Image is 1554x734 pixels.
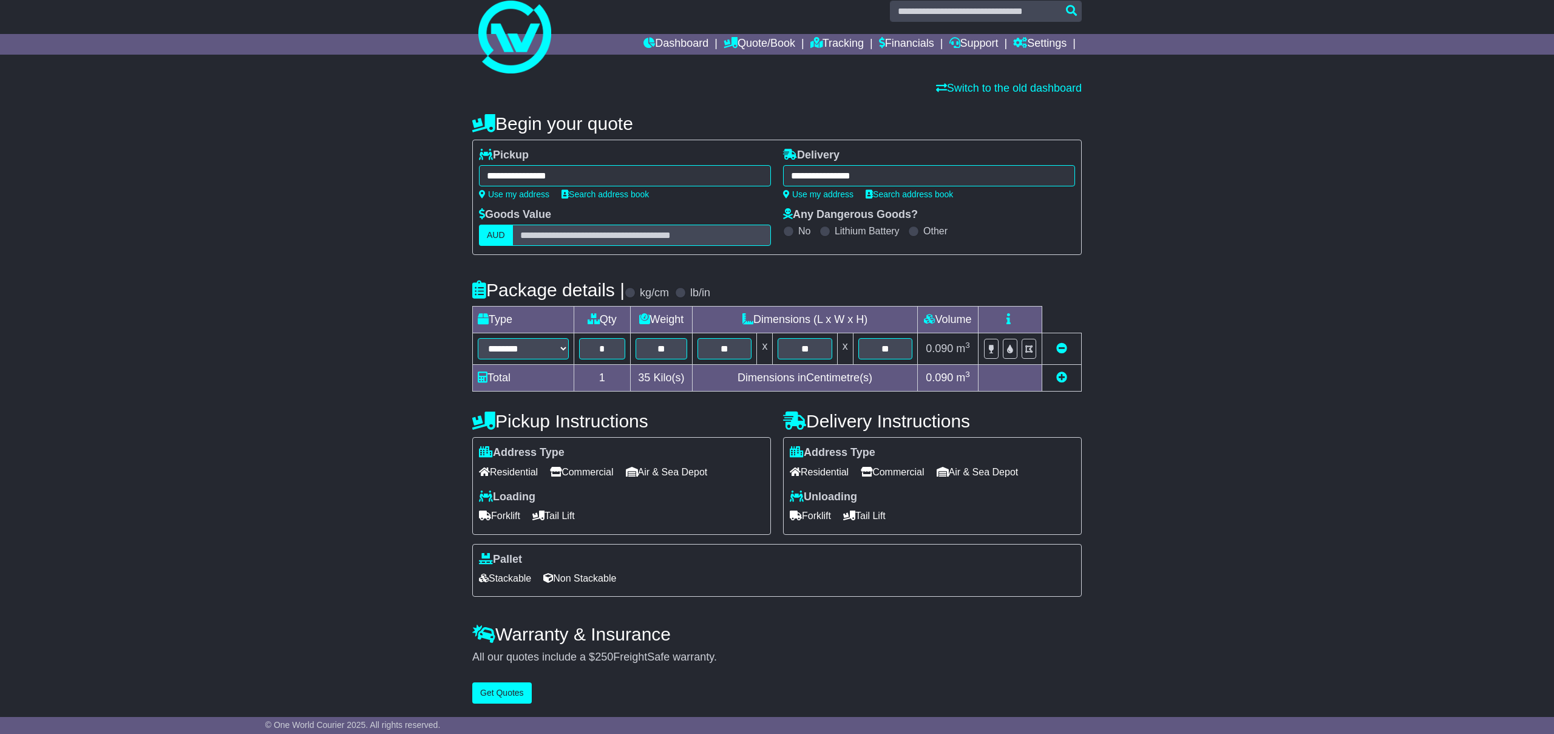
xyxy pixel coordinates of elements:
label: Loading [479,491,535,504]
span: 250 [595,651,613,663]
span: Residential [479,463,538,481]
span: Tail Lift [532,506,575,525]
h4: Warranty & Insurance [472,624,1082,644]
span: Non Stackable [543,569,616,588]
label: lb/in [690,287,710,300]
td: Total [473,365,574,392]
a: Tracking [810,34,864,55]
button: Get Quotes [472,682,532,704]
td: Dimensions in Centimetre(s) [693,365,918,392]
span: Forklift [479,506,520,525]
sup: 3 [965,370,970,379]
sup: 3 [965,341,970,350]
a: Financials [879,34,934,55]
span: m [956,342,970,355]
td: Qty [574,307,631,333]
a: Search address book [562,189,649,199]
a: Search address book [866,189,953,199]
td: x [837,333,853,365]
span: Forklift [790,506,831,525]
a: Use my address [783,189,853,199]
label: AUD [479,225,513,246]
td: Type [473,307,574,333]
a: Support [949,34,999,55]
a: Use my address [479,189,549,199]
label: Any Dangerous Goods? [783,208,918,222]
label: Address Type [790,446,875,460]
span: Commercial [550,463,613,481]
label: Other [923,225,948,237]
label: Pickup [479,149,529,162]
label: Delivery [783,149,840,162]
a: Add new item [1056,372,1067,384]
a: Dashboard [643,34,708,55]
span: 0.090 [926,342,953,355]
td: x [757,333,773,365]
h4: Delivery Instructions [783,411,1082,431]
h4: Begin your quote [472,114,1082,134]
label: kg/cm [640,287,669,300]
span: Air & Sea Depot [626,463,708,481]
a: Remove this item [1056,342,1067,355]
span: 35 [638,372,650,384]
label: No [798,225,810,237]
label: Pallet [479,553,522,566]
span: © One World Courier 2025. All rights reserved. [265,720,441,730]
a: Quote/Book [724,34,795,55]
a: Switch to the old dashboard [936,82,1082,94]
span: Stackable [479,569,531,588]
h4: Package details | [472,280,625,300]
td: Dimensions (L x W x H) [693,307,918,333]
label: Address Type [479,446,565,460]
div: All our quotes include a $ FreightSafe warranty. [472,651,1082,664]
span: Air & Sea Depot [937,463,1019,481]
a: Settings [1013,34,1067,55]
label: Unloading [790,491,857,504]
td: Kilo(s) [630,365,693,392]
label: Lithium Battery [835,225,900,237]
td: Weight [630,307,693,333]
span: 0.090 [926,372,953,384]
span: Tail Lift [843,506,886,525]
span: Commercial [861,463,924,481]
span: Residential [790,463,849,481]
span: m [956,372,970,384]
h4: Pickup Instructions [472,411,771,431]
td: Volume [917,307,978,333]
td: 1 [574,365,631,392]
label: Goods Value [479,208,551,222]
